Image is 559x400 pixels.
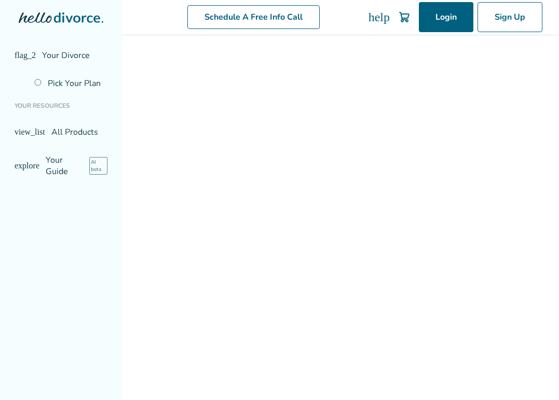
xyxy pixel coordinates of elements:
[419,2,473,32] a: Login
[478,2,542,32] a: Sign Up
[8,95,114,116] li: Your Resources
[15,162,39,170] span: explore
[42,50,90,61] span: Your Divorce
[28,72,114,95] a: Pick Your Plan
[15,128,45,136] span: view_list
[187,5,320,29] a: Schedule A Free Info Call
[8,148,114,183] a: exploreYour GuideAI beta
[89,157,108,175] span: AI beta
[369,11,390,23] a: help
[8,44,114,67] a: flag_2Your Divorce
[15,51,36,60] span: flag_2
[8,120,114,144] a: view_listAll Products
[398,11,411,23] img: Cart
